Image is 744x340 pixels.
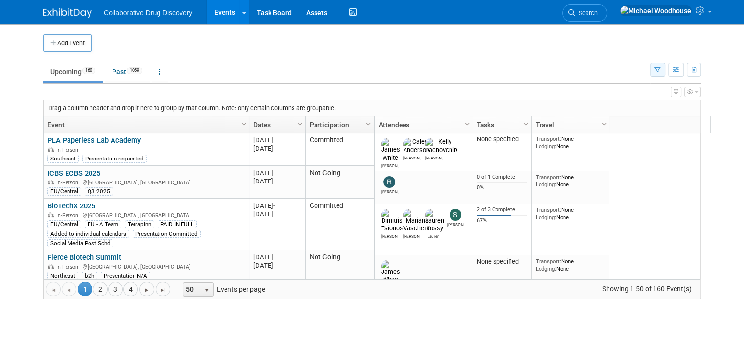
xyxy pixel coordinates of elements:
span: Column Settings [522,120,530,128]
a: Tasks [477,116,525,133]
img: Kelly Bachovchin [425,138,457,154]
div: Terrapinn [125,220,154,228]
div: 0 of 1 Complete [477,174,528,181]
span: select [203,286,211,294]
td: Committed [305,199,374,250]
a: Column Settings [521,116,532,131]
div: b2h [82,272,97,280]
a: 4 [123,282,138,296]
span: In-Person [56,147,81,153]
div: [DATE] [253,253,301,261]
div: 67% [477,217,528,224]
img: In-Person Event [48,147,54,152]
div: EU/Central [47,187,81,195]
span: In-Person [56,180,81,186]
span: Column Settings [600,120,608,128]
img: Lauren Kossy [425,209,444,232]
span: Transport: [536,174,561,181]
div: 2 of 3 Complete [477,206,528,213]
span: In-Person [56,264,81,270]
div: Dimitris Tsionos [381,232,398,239]
div: None None [536,136,606,150]
span: Column Settings [240,120,248,128]
img: Dimitris Tsionos [381,209,403,232]
td: Not Going [305,166,374,199]
a: Search [562,4,607,22]
img: Mariana Vaschetto [403,209,431,232]
div: [DATE] [253,136,301,144]
span: - [273,202,275,209]
a: Column Settings [363,116,374,131]
div: Mariana Vaschetto [403,232,420,239]
span: Events per page [171,282,275,296]
td: Not Going [305,250,374,283]
span: Transport: [536,206,561,213]
span: Lodging: [536,143,556,150]
img: James White [381,138,400,161]
div: [DATE] [253,177,301,185]
div: None specified [477,136,528,143]
div: None None [536,206,606,221]
span: Transport: [536,136,561,142]
span: Lodging: [536,214,556,221]
a: Fierce Biotech Summit [47,253,121,262]
img: Renate Baker [383,176,395,188]
div: Social Media Post Schd [47,239,113,247]
span: Collaborative Drug Discovery [104,9,192,17]
span: Go to the first page [49,286,57,294]
a: Attendees [379,116,466,133]
a: BioTechX 2025 [47,202,95,210]
a: Past1059 [105,63,150,81]
span: 160 [82,67,95,74]
a: 2 [93,282,108,296]
a: Go to the previous page [62,282,76,296]
div: [GEOGRAPHIC_DATA], [GEOGRAPHIC_DATA] [47,211,245,219]
span: Column Settings [463,120,471,128]
div: 0% [477,184,528,191]
span: 1059 [127,67,142,74]
div: [GEOGRAPHIC_DATA], [GEOGRAPHIC_DATA] [47,262,245,271]
a: Column Settings [462,116,473,131]
a: PLA Paperless Lab Academy [47,136,141,145]
span: 1 [78,282,92,296]
td: Committed [305,133,374,166]
div: [DATE] [253,169,301,177]
span: Lodging: [536,265,556,272]
div: Presentation requested [82,155,147,162]
a: Column Settings [599,116,610,131]
div: Caley Anderson [403,154,420,160]
div: None None [536,258,606,272]
a: Participation [310,116,367,133]
div: Kelly Bachovchin [425,154,442,160]
div: EU/Central [47,220,81,228]
button: Add Event [43,34,92,52]
img: In-Person Event [48,212,54,217]
div: Northeast [47,272,78,280]
div: [DATE] [253,210,301,218]
span: Go to the previous page [65,286,73,294]
span: Go to the next page [143,286,151,294]
div: None specified [477,258,528,266]
a: Travel [536,116,603,133]
div: [GEOGRAPHIC_DATA], [GEOGRAPHIC_DATA] [47,178,245,186]
div: Drag a column header and drop it here to group by that column. Note: only certain columns are gro... [44,100,700,116]
img: James White [381,260,400,284]
span: Transport: [536,258,561,265]
div: Southeast [47,155,79,162]
div: EU - A Team [85,220,121,228]
a: Upcoming160 [43,63,103,81]
span: - [273,253,275,261]
div: [DATE] [253,144,301,153]
a: Go to the next page [139,282,154,296]
img: Susana Tomasio [450,209,461,221]
a: Dates [253,116,299,133]
span: Column Settings [364,120,372,128]
div: None None [536,174,606,188]
img: ExhibitDay [43,8,92,18]
a: 3 [108,282,123,296]
img: Caley Anderson [403,138,429,154]
span: 50 [183,283,200,296]
div: Renate Baker [381,188,398,194]
div: [DATE] [253,261,301,270]
span: Showing 1-50 of 160 Event(s) [593,282,700,295]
